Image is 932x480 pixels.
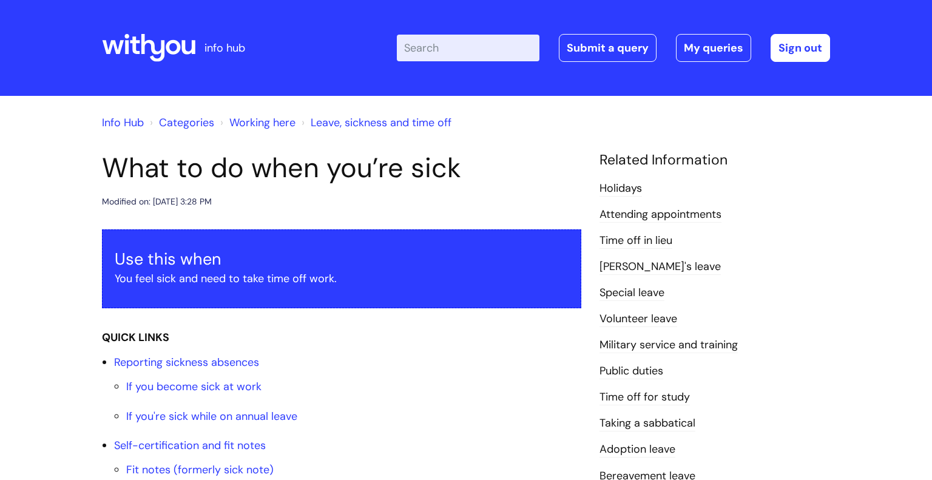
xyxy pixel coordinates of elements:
p: info hub [204,38,245,58]
a: Holidays [599,181,642,197]
a: Attending appointments [599,207,721,223]
a: Time off for study [599,390,690,405]
input: Search [397,35,539,61]
a: Time off in lieu [599,233,672,249]
p: You feel sick and need to take time off work. [115,269,569,288]
a: Military service and training [599,337,738,353]
strong: QUICK LINKS [102,330,169,345]
a: If you become sick at work [126,379,262,394]
h4: Related Information [599,152,830,169]
a: Working here [229,115,295,130]
a: Fit notes (formerly sick note) [126,462,274,477]
a: Info Hub [102,115,144,130]
a: Volunteer leave [599,311,677,327]
div: | - [397,34,830,62]
a: Self-certification and fit notes [114,438,266,453]
a: Leave, sickness and time off [311,115,451,130]
h3: Use this when [115,249,569,269]
li: Working here [217,113,295,132]
a: Taking a sabbatical [599,416,695,431]
a: Sign out [771,34,830,62]
a: If you're sick while on annual leave [126,409,297,424]
li: Solution home [147,113,214,132]
a: Reporting sickness absences [114,355,259,370]
a: Submit a query [559,34,657,62]
a: My queries [676,34,751,62]
a: Categories [159,115,214,130]
div: Modified on: [DATE] 3:28 PM [102,194,212,209]
a: [PERSON_NAME]'s leave [599,259,721,275]
a: Public duties [599,363,663,379]
h1: What to do when you’re sick [102,152,581,184]
a: Adoption leave [599,442,675,458]
li: Leave, sickness and time off [299,113,451,132]
a: Special leave [599,285,664,301]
